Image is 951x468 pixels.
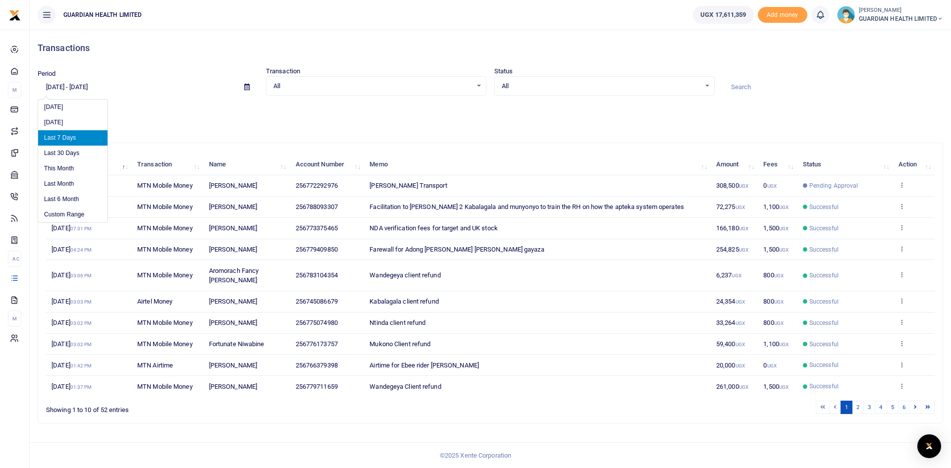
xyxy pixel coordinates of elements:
span: Farewall for Adong [PERSON_NAME] [PERSON_NAME] gayaza [370,246,544,253]
span: Pending Approval [809,181,858,190]
div: Showing 1 to 10 of 52 entries [46,400,413,415]
span: MTN Airtime [137,362,173,369]
li: [DATE] [38,100,107,115]
small: UGX [774,320,784,326]
span: 800 [763,319,784,326]
span: 308,500 [716,182,748,189]
p: Download [38,107,943,118]
div: Open Intercom Messenger [917,434,941,458]
span: [DATE] [52,383,92,390]
small: 07:31 PM [70,226,92,231]
span: Fortunate Niwabine [209,340,264,348]
li: This Month [38,161,107,176]
th: Action: activate to sort column ascending [893,154,935,175]
span: Aromorach Fancy [PERSON_NAME] [209,267,259,284]
span: Airtime for Ebee rider [PERSON_NAME] [370,362,479,369]
span: Mukono Client refund [370,340,430,348]
span: 20,000 [716,362,745,369]
span: Successful [809,271,839,280]
span: MTN Mobile Money [137,203,193,210]
span: Successful [809,340,839,349]
label: Status [494,66,513,76]
a: 3 [863,401,875,414]
span: Successful [809,297,839,306]
small: UGX [732,273,741,278]
th: Account Number: activate to sort column ascending [290,154,364,175]
span: 1,500 [763,383,789,390]
span: 1,500 [763,246,789,253]
small: UGX [736,342,745,347]
span: Wandegeya Client refund [370,383,441,390]
span: [PERSON_NAME] [209,298,257,305]
small: UGX [774,273,784,278]
span: 256783104354 [296,271,338,279]
li: Custom Range [38,207,107,222]
small: UGX [774,299,784,305]
span: MTN Mobile Money [137,246,193,253]
img: profile-user [837,6,855,24]
span: MTN Mobile Money [137,182,193,189]
a: profile-user [PERSON_NAME] GUARDIAN HEALTH LIMITED [837,6,943,24]
span: 261,000 [716,383,748,390]
span: 1,100 [763,203,789,210]
span: [PERSON_NAME] Transport [370,182,447,189]
span: Successful [809,318,839,327]
th: Status: activate to sort column ascending [797,154,893,175]
span: Facilitation to [PERSON_NAME] 2 Kabalagala and munyonyo to train the RH on how the apteka system ... [370,203,684,210]
input: select period [38,79,236,96]
span: MTN Mobile Money [137,319,193,326]
small: 01:42 PM [70,363,92,368]
span: MTN Mobile Money [137,224,193,232]
small: UGX [736,299,745,305]
span: Wandegeya client refund [370,271,440,279]
small: 03:06 PM [70,273,92,278]
span: 256775074980 [296,319,338,326]
a: Add money [758,10,807,18]
a: UGX 17,611,359 [693,6,753,24]
span: 24,354 [716,298,745,305]
small: 03:02 PM [70,342,92,347]
h4: Transactions [38,43,943,53]
small: 03:03 PM [70,299,92,305]
small: UGX [736,205,745,210]
li: Last Month [38,176,107,192]
img: logo-small [9,9,21,21]
li: Wallet ballance [689,6,757,24]
span: 800 [763,271,784,279]
small: UGX [779,205,789,210]
span: 59,400 [716,340,745,348]
small: UGX [736,363,745,368]
span: 0 [763,182,776,189]
small: 01:37 PM [70,384,92,390]
span: All [273,81,472,91]
li: Last 6 Month [38,192,107,207]
a: 6 [898,401,910,414]
a: 1 [841,401,852,414]
span: [DATE] [52,340,92,348]
span: 0 [763,362,776,369]
span: Kabalagala client refund [370,298,438,305]
span: MTN Mobile Money [137,383,193,390]
li: Toup your wallet [758,7,807,23]
span: [PERSON_NAME] [209,224,257,232]
input: Search [723,79,943,96]
small: UGX [739,226,748,231]
span: [DATE] [52,271,92,279]
span: [PERSON_NAME] [209,182,257,189]
span: MTN Mobile Money [137,340,193,348]
span: Successful [809,203,839,211]
small: UGX [779,226,789,231]
span: 256745086679 [296,298,338,305]
span: UGX 17,611,359 [700,10,746,20]
span: 33,264 [716,319,745,326]
li: [DATE] [38,115,107,130]
li: M [8,82,21,98]
span: Successful [809,361,839,369]
span: 800 [763,298,784,305]
span: 256779711659 [296,383,338,390]
span: 256766379398 [296,362,338,369]
span: 1,500 [763,224,789,232]
span: [DATE] [52,298,92,305]
span: 72,275 [716,203,745,210]
span: All [502,81,700,91]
